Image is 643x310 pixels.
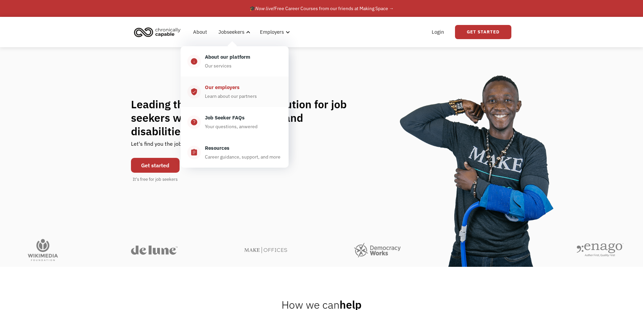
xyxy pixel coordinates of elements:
a: verified_userOur employersLearn about our partners [181,77,289,107]
div: info [190,57,198,65]
div: Jobseekers [214,21,252,43]
a: infoAbout our platformOur services [181,46,289,77]
div: Learn about our partners [205,92,257,100]
a: Login [428,21,448,43]
div: Employers [256,21,292,43]
div: It's free for job seekers [133,176,178,183]
h1: Leading the flexible work revolution for job seekers with chronic illnesses and disabilities [131,97,360,138]
div: Our services [205,62,232,70]
div: Career guidance, support, and more [205,153,280,161]
div: Job Seeker FAQs [205,114,245,122]
div: verified_user [190,88,198,96]
div: Employers [260,28,284,36]
div: Resources [205,144,230,152]
em: Now live! [255,5,274,11]
div: Let's find you the job of your dreams [131,138,220,154]
div: help_center [190,118,198,126]
a: assignmentResourcesCareer guidance, support, and more [181,137,289,168]
div: Jobseekers [218,28,244,36]
div: About our platform [205,53,250,61]
a: About [189,21,211,43]
a: Get started [131,158,180,173]
div: assignment [190,148,198,157]
div: 🎓 Free Career Courses from our friends at Making Space → [249,4,394,12]
img: Chronically Capable logo [132,25,183,39]
a: help_centerJob Seeker FAQsYour questions, anwered [181,107,289,137]
div: Our employers [205,83,240,91]
div: Your questions, anwered [205,122,258,131]
a: home [132,25,186,39]
nav: Jobseekers [181,43,289,168]
a: Get Started [455,25,511,39]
